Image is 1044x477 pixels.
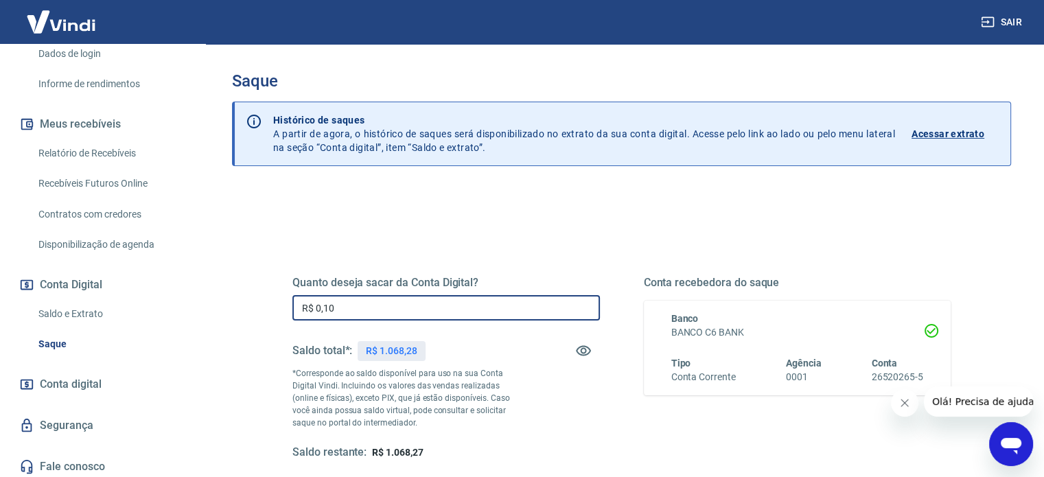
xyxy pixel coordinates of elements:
[292,445,367,460] h5: Saldo restante:
[33,170,189,198] a: Recebíveis Futuros Online
[871,370,923,384] h6: 26520265-5
[786,358,822,369] span: Agência
[644,276,951,290] h5: Conta recebedora do saque
[273,113,895,127] p: Histórico de saques
[786,370,822,384] h6: 0001
[372,447,423,458] span: R$ 1.068,27
[40,375,102,394] span: Conta digital
[33,231,189,259] a: Disponibilização de agenda
[671,313,699,324] span: Banco
[978,10,1028,35] button: Sair
[33,300,189,328] a: Saldo e Extrato
[16,109,189,139] button: Meus recebíveis
[924,386,1033,417] iframe: Mensagem da empresa
[16,369,189,399] a: Conta digital
[891,389,918,417] iframe: Fechar mensagem
[33,70,189,98] a: Informe de rendimentos
[33,200,189,229] a: Contratos com credores
[292,276,600,290] h5: Quanto deseja sacar da Conta Digital?
[16,410,189,441] a: Segurança
[671,358,691,369] span: Tipo
[8,10,115,21] span: Olá! Precisa de ajuda?
[16,1,106,43] img: Vindi
[33,330,189,358] a: Saque
[292,344,352,358] h5: Saldo total*:
[16,270,189,300] button: Conta Digital
[989,422,1033,466] iframe: Botão para abrir a janela de mensagens
[671,370,736,384] h6: Conta Corrente
[232,71,1011,91] h3: Saque
[671,325,924,340] h6: BANCO C6 BANK
[33,139,189,167] a: Relatório de Recebíveis
[33,40,189,68] a: Dados de login
[292,367,523,429] p: *Corresponde ao saldo disponível para uso na sua Conta Digital Vindi. Incluindo os valores das ve...
[871,358,897,369] span: Conta
[912,127,984,141] p: Acessar extrato
[273,113,895,154] p: A partir de agora, o histórico de saques será disponibilizado no extrato da sua conta digital. Ac...
[366,344,417,358] p: R$ 1.068,28
[912,113,999,154] a: Acessar extrato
